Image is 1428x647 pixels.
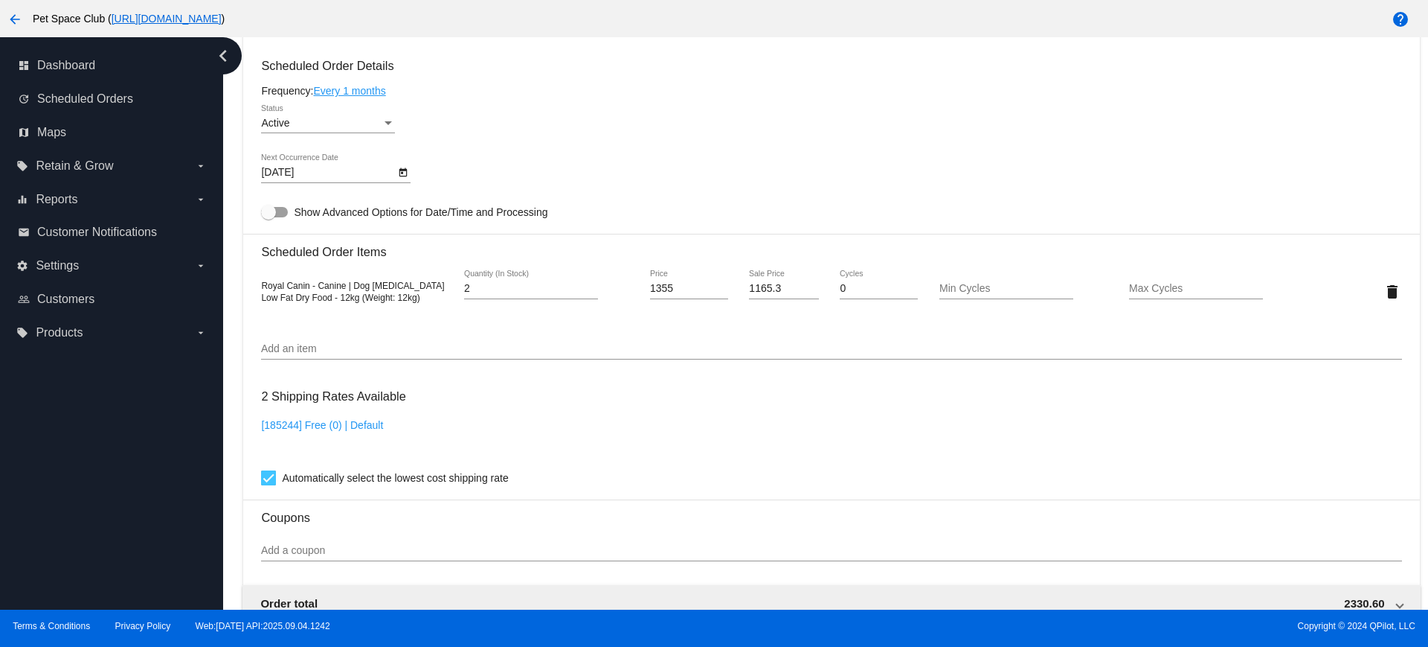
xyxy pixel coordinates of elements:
[261,234,1401,259] h3: Scheduled Order Items
[211,44,235,68] i: chevron_left
[294,205,547,220] span: Show Advanced Options for Date/Time and Processing
[196,621,330,631] a: Web:[DATE] API:2025.09.04.1242
[261,59,1401,73] h3: Scheduled Order Details
[112,13,222,25] a: [URL][DOMAIN_NAME]
[18,60,30,71] i: dashboard
[195,260,207,272] i: arrow_drop_down
[37,59,95,72] span: Dashboard
[242,585,1420,621] mat-expansion-panel-header: Order total 2330.60
[650,283,728,295] input: Price
[18,127,30,138] i: map
[18,121,207,144] a: map Maps
[395,164,411,179] button: Open calendar
[261,281,444,303] span: Royal Canin - Canine | Dog [MEDICAL_DATA] Low Fat Dry Food - 12kg (Weight: 12kg)
[1344,597,1384,610] span: 2330.60
[195,327,207,339] i: arrow_drop_down
[37,92,133,106] span: Scheduled Orders
[261,380,405,412] h3: 2 Shipping Rates Available
[36,259,79,272] span: Settings
[33,13,225,25] span: Pet Space Club ( )
[18,54,207,77] a: dashboard Dashboard
[261,419,383,431] a: [185244] Free (0) | Default
[282,469,508,487] span: Automatically select the lowest cost shipping rate
[18,293,30,305] i: people_outline
[16,327,28,339] i: local_offer
[13,621,90,631] a: Terms & Conditions
[36,193,77,206] span: Reports
[37,293,94,306] span: Customers
[36,326,83,340] span: Products
[260,597,318,610] span: Order total
[840,283,918,295] input: Cycles
[261,343,1401,355] input: Add an item
[18,226,30,238] i: email
[464,283,598,295] input: Quantity (In Stock)
[313,85,385,97] a: Every 1 months
[261,85,1401,97] div: Frequency:
[939,283,1073,295] input: Min Cycles
[261,167,395,179] input: Next Occurrence Date
[16,160,28,172] i: local_offer
[749,283,818,295] input: Sale Price
[18,87,207,111] a: update Scheduled Orders
[1129,283,1263,295] input: Max Cycles
[727,621,1415,631] span: Copyright © 2024 QPilot, LLC
[6,10,24,28] mat-icon: arrow_back
[195,194,207,205] i: arrow_drop_down
[18,93,30,105] i: update
[16,260,28,272] i: settings
[261,117,289,129] span: Active
[16,194,28,205] i: equalizer
[261,118,395,130] mat-select: Status
[261,500,1401,525] h3: Coupons
[36,159,113,173] span: Retain & Grow
[37,126,66,139] span: Maps
[1383,283,1401,301] mat-icon: delete
[1392,10,1409,28] mat-icon: help
[261,545,1401,557] input: Add a coupon
[18,220,207,244] a: email Customer Notifications
[37,226,157,239] span: Customer Notifications
[18,287,207,311] a: people_outline Customers
[115,621,171,631] a: Privacy Policy
[195,160,207,172] i: arrow_drop_down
